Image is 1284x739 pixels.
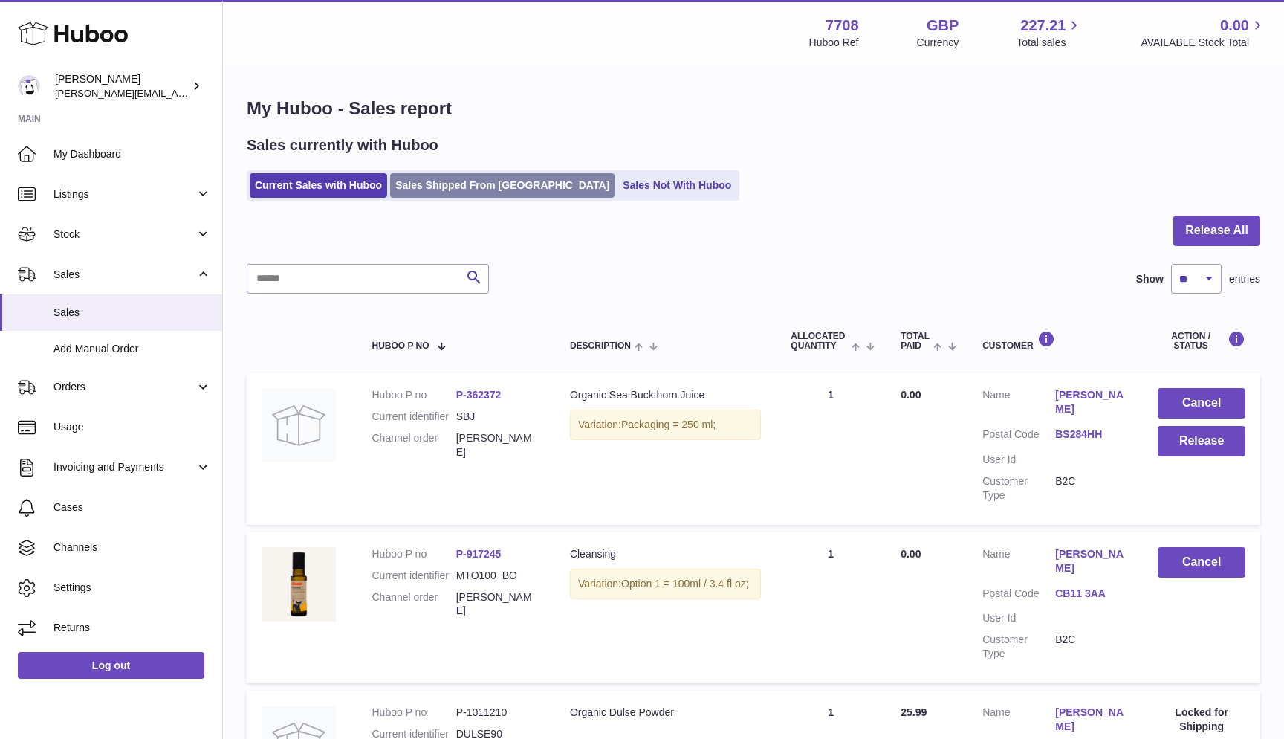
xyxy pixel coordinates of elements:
[570,341,631,351] span: Description
[982,611,1055,625] dt: User Id
[1020,16,1066,36] span: 227.21
[1158,706,1245,734] div: Locked for Shipping
[982,388,1055,420] dt: Name
[791,332,847,351] span: ALLOCATED Quantity
[1220,16,1249,36] span: 0.00
[18,652,204,679] a: Log out
[982,587,1055,604] dt: Postal Code
[1158,547,1245,578] button: Cancel
[372,388,455,402] dt: Huboo P no
[372,431,455,459] dt: Channel order
[53,500,211,514] span: Cases
[372,341,429,351] span: Huboo P no
[901,706,927,718] span: 25.99
[456,389,502,401] a: P-362372
[901,332,930,351] span: Total paid
[53,306,211,320] span: Sales
[826,16,859,36] strong: 7708
[262,388,336,462] img: no-photo.jpg
[53,540,211,555] span: Channels
[617,173,736,198] a: Sales Not With Huboo
[372,547,455,561] dt: Huboo P no
[53,581,211,595] span: Settings
[570,410,761,440] div: Variation:
[901,548,921,560] span: 0.00
[53,420,211,434] span: Usage
[18,75,40,97] img: victor@erbology.co
[247,97,1260,120] h1: My Huboo - Sales report
[1229,272,1260,286] span: entries
[53,380,195,394] span: Orders
[1158,331,1245,351] div: Action / Status
[247,135,438,155] h2: Sales currently with Huboo
[53,227,195,242] span: Stock
[982,706,1055,738] dt: Name
[570,547,761,561] div: Cleansing
[570,388,761,402] div: Organic Sea Buckthorn Juice
[53,147,211,161] span: My Dashboard
[250,173,387,198] a: Current Sales with Huboo
[1055,706,1128,734] a: [PERSON_NAME]
[809,36,859,50] div: Huboo Ref
[1016,36,1083,50] span: Total sales
[390,173,615,198] a: Sales Shipped From [GEOGRAPHIC_DATA]
[53,187,195,201] span: Listings
[982,547,1055,579] dt: Name
[621,419,716,430] span: Packaging = 250 ml;
[456,706,540,720] dd: P-1011210
[1016,16,1083,50] a: 227.21 Total sales
[53,460,195,474] span: Invoicing and Payments
[55,87,298,99] span: [PERSON_NAME][EMAIL_ADDRESS][DOMAIN_NAME]
[1055,633,1128,661] dd: B2C
[927,16,959,36] strong: GBP
[1055,388,1128,416] a: [PERSON_NAME]
[982,331,1128,351] div: Customer
[917,36,959,50] div: Currency
[982,453,1055,467] dt: User Id
[1158,426,1245,456] button: Release
[53,268,195,282] span: Sales
[1055,547,1128,575] a: [PERSON_NAME]
[372,706,455,720] dt: Huboo P no
[456,548,502,560] a: P-917245
[55,72,189,100] div: [PERSON_NAME]
[53,621,211,635] span: Returns
[53,342,211,356] span: Add Manual Order
[982,427,1055,445] dt: Postal Code
[456,410,540,424] dd: SBJ
[1136,272,1164,286] label: Show
[621,578,749,590] span: Option 1 = 100ml / 3.4 fl oz;
[1158,388,1245,419] button: Cancel
[1141,36,1266,50] span: AVAILABLE Stock Total
[372,410,455,424] dt: Current identifier
[372,590,455,619] dt: Channel order
[456,590,540,619] dd: [PERSON_NAME]
[1055,427,1128,442] a: BS284HH
[570,706,761,720] div: Organic Dulse Powder
[1055,474,1128,503] dd: B2C
[456,431,540,459] dd: [PERSON_NAME]
[570,569,761,599] div: Variation:
[262,547,336,622] img: MTO100_246244238.jpg
[372,569,455,583] dt: Current identifier
[901,389,921,401] span: 0.00
[1141,16,1266,50] a: 0.00 AVAILABLE Stock Total
[1173,216,1260,246] button: Release All
[776,532,886,683] td: 1
[1055,587,1128,601] a: CB11 3AA
[456,569,540,583] dd: MTO100_BO
[982,633,1055,661] dt: Customer Type
[776,373,886,524] td: 1
[982,474,1055,503] dt: Customer Type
